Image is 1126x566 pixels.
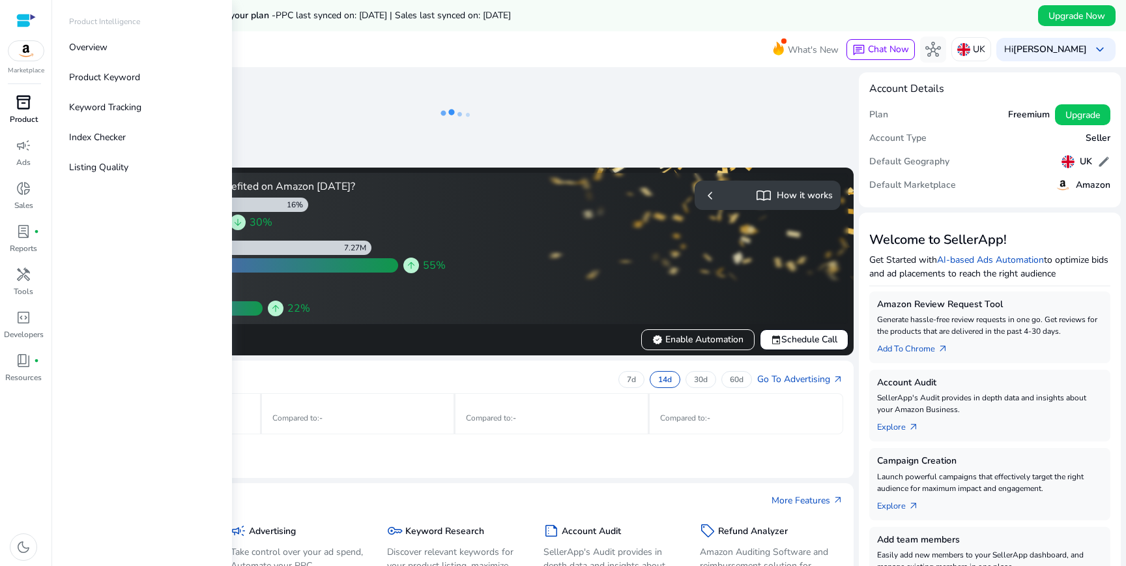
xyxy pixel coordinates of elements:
[1004,45,1087,54] p: Hi
[788,38,839,61] span: What's New
[69,16,140,27] p: Product Intelligence
[869,110,888,121] h5: Plan
[694,374,708,385] p: 30d
[1055,177,1071,193] img: amazon.svg
[920,37,946,63] button: hub
[270,303,281,314] span: arrow_upward
[641,329,755,350] button: verifiedEnable Automation
[1080,156,1092,168] h5: UK
[700,523,715,539] span: sell
[10,113,38,125] p: Product
[250,215,272,230] span: 30%
[852,44,865,57] span: chat
[777,190,833,201] h5: How it works
[276,9,511,22] span: PPC last synced on: [DATE] | Sales last synced on: [DATE]
[231,523,246,539] span: campaign
[1076,180,1110,191] h5: Amazon
[319,413,323,423] span: -
[344,243,371,253] div: 7.27M
[908,501,919,511] span: arrow_outward
[1061,155,1075,168] img: uk.svg
[70,181,450,193] h4: How Smart Automation users benefited on Amazon [DATE]?
[406,260,416,271] span: arrow_upward
[1055,104,1110,125] button: Upgrade
[877,471,1103,494] p: Launch powerful campaigns that effectively target the right audience for maximum impact and engag...
[957,43,970,56] img: uk.svg
[69,130,126,144] p: Index Checker
[14,286,33,297] p: Tools
[16,95,31,110] span: inventory_2
[233,217,243,228] span: arrow_downward
[405,526,484,537] h5: Keyword Research
[869,83,944,95] h4: Account Details
[760,329,848,350] button: eventSchedule Call
[652,335,663,345] span: verified
[846,39,915,60] button: chatChat Now
[771,333,837,346] span: Schedule Call
[86,10,511,22] h5: Data syncs run less frequently on your plan -
[1097,155,1110,168] span: edit
[925,42,941,57] span: hub
[1048,9,1105,23] span: Upgrade Now
[730,374,743,385] p: 60d
[877,415,929,434] a: Explorearrow_outward
[707,413,710,423] span: -
[868,43,909,55] span: Chat Now
[466,412,637,424] p: Compared to :
[877,378,1103,389] h5: Account Audit
[16,267,31,282] span: handyman
[1086,133,1110,144] h5: Seller
[34,358,39,363] span: fiber_manual_record
[877,392,1103,415] p: SellerApp's Audit provides in depth data and insights about your Amazon Business.
[69,100,141,114] p: Keyword Tracking
[757,372,843,386] a: Go To Advertisingarrow_outward
[562,526,621,537] h5: Account Audit
[272,412,444,424] p: Compared to :
[869,253,1110,280] p: Get Started with to optimize bids and ad placements to reach the right audience
[69,70,140,84] p: Product Keyword
[973,38,985,61] p: UK
[877,535,1103,546] h5: Add team members
[869,232,1110,248] h3: Welcome to SellerApp!
[869,180,956,191] h5: Default Marketplace
[718,526,788,537] h5: Refund Analyzer
[16,138,31,153] span: campaign
[287,200,308,210] div: 16%
[877,494,929,513] a: Explorearrow_outward
[938,344,948,354] span: arrow_outward
[833,495,843,505] span: arrow_outward
[877,299,1103,310] h5: Amazon Review Request Tool
[937,254,1044,266] a: AI-based Ads Automation
[16,353,31,368] span: book_4
[702,188,718,203] span: chevron_left
[69,160,128,174] p: Listing Quality
[4,329,44,340] p: Developers
[16,181,31,196] span: donut_small
[249,526,296,537] h5: Advertising
[69,40,108,54] p: Overview
[658,374,672,385] p: 14d
[34,229,39,234] span: fiber_manual_record
[1092,42,1108,57] span: keyboard_arrow_down
[833,374,843,385] span: arrow_outward
[756,188,772,203] span: import_contacts
[543,523,559,539] span: summarize
[8,66,44,76] p: Marketplace
[287,301,310,316] span: 22%
[877,337,959,355] a: Add To Chrome
[387,523,403,539] span: key
[10,243,37,254] p: Reports
[16,224,31,239] span: lab_profile
[8,41,44,61] img: amazon.svg
[14,200,33,211] p: Sales
[660,412,833,424] p: Compared to :
[1013,43,1087,55] b: [PERSON_NAME]
[877,314,1103,337] p: Generate hassle-free review requests in one go. Get reviews for the products that are delivered i...
[1008,110,1050,121] h5: Freemium
[869,156,949,168] h5: Default Geography
[16,310,31,325] span: code_blocks
[908,422,919,432] span: arrow_outward
[423,258,446,273] span: 55%
[5,372,42,383] p: Resources
[652,333,743,346] span: Enable Automation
